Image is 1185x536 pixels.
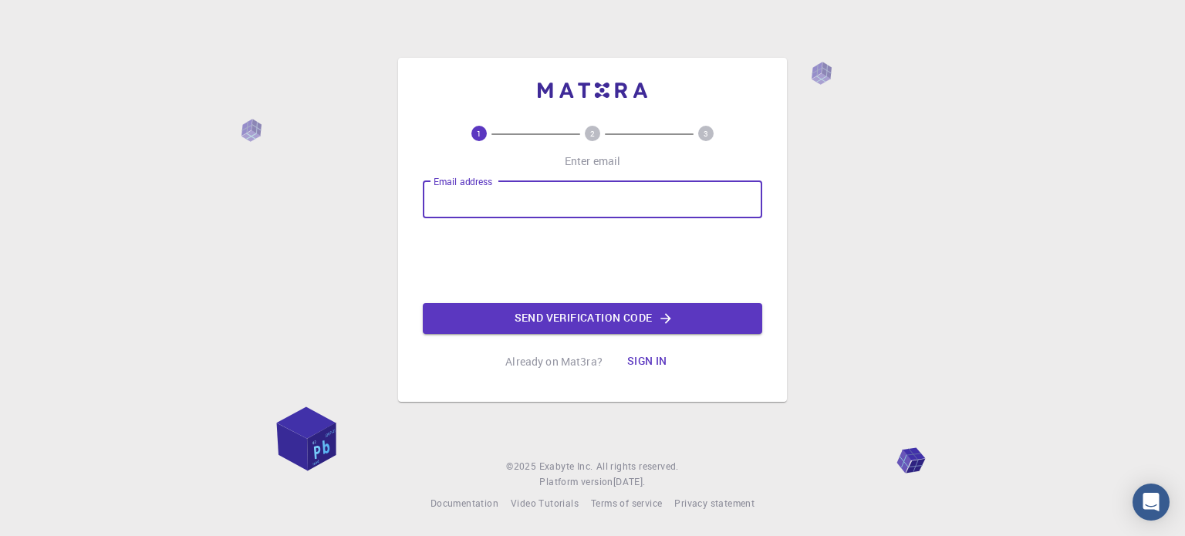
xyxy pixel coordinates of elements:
button: Send verification code [423,303,762,334]
a: Privacy statement [674,496,755,511]
span: Documentation [430,497,498,509]
div: Open Intercom Messenger [1133,484,1170,521]
a: [DATE]. [613,474,646,490]
span: Terms of service [591,497,662,509]
a: Video Tutorials [511,496,579,511]
a: Terms of service [591,496,662,511]
p: Enter email [565,153,621,169]
text: 1 [477,128,481,139]
span: Platform version [539,474,613,490]
iframe: reCAPTCHA [475,231,710,291]
span: All rights reserved. [596,459,679,474]
span: Privacy statement [674,497,755,509]
a: Exabyte Inc. [539,459,593,474]
span: Exabyte Inc. [539,460,593,472]
text: 3 [704,128,708,139]
span: © 2025 [506,459,538,474]
span: Video Tutorials [511,497,579,509]
p: Already on Mat3ra? [505,354,603,369]
label: Email address [434,175,492,188]
text: 2 [590,128,595,139]
span: [DATE] . [613,475,646,487]
a: Documentation [430,496,498,511]
button: Sign in [615,346,680,377]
